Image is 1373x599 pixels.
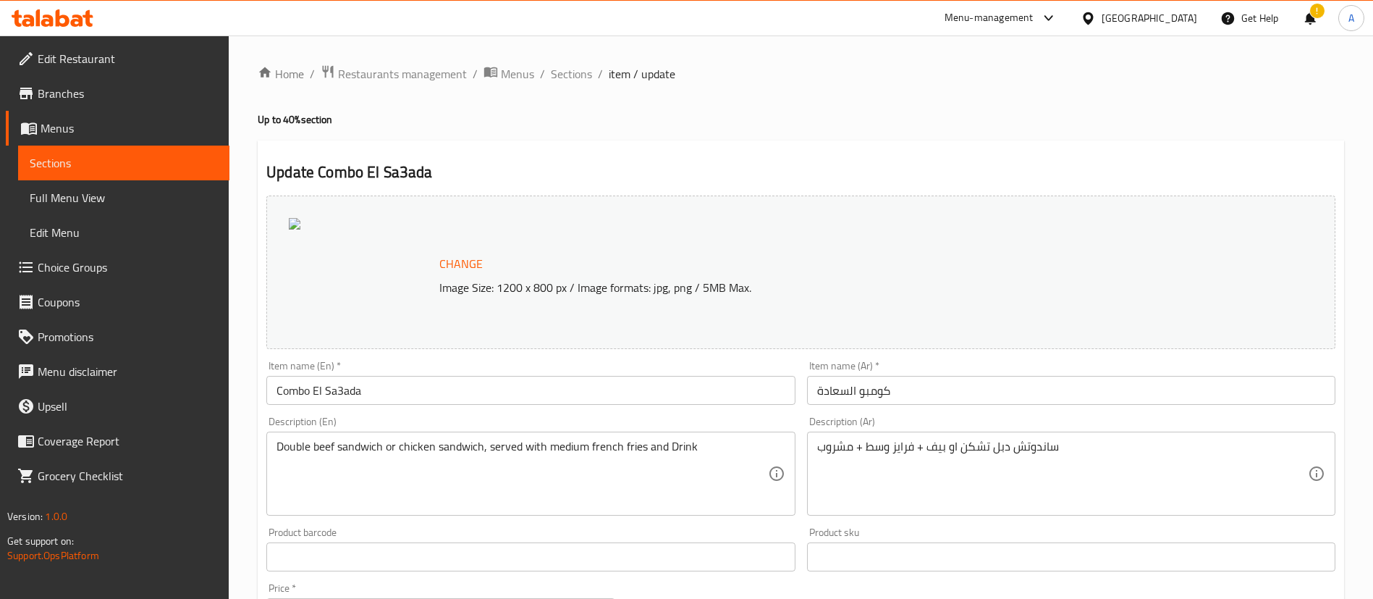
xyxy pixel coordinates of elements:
a: Menus [483,64,534,83]
span: Choice Groups [38,259,218,276]
a: Support.OpsPlatform [7,546,99,565]
li: / [540,65,545,83]
a: Coupons [6,285,229,319]
span: Branches [38,85,218,102]
span: Menus [501,65,534,83]
span: Edit Restaurant [38,50,218,67]
span: Promotions [38,328,218,345]
input: Enter name En [266,376,795,405]
a: Home [258,65,304,83]
span: item / update [609,65,675,83]
span: Edit Menu [30,224,218,241]
button: Change [434,249,489,279]
nav: breadcrumb [258,64,1344,83]
span: Full Menu View [30,189,218,206]
span: Get support on: [7,532,74,550]
span: Sections [30,154,218,172]
a: Sections [18,146,229,180]
span: Coverage Report [38,432,218,450]
span: Restaurants management [338,65,467,83]
a: Restaurants management [321,64,467,83]
span: Version: [7,507,43,526]
span: Menu disclaimer [38,363,218,380]
a: Promotions [6,319,229,354]
a: Edit Menu [18,215,229,250]
input: Please enter product sku [807,543,1335,571]
li: / [310,65,315,83]
span: A [1348,10,1354,26]
a: Choice Groups [6,250,229,285]
a: Grocery Checklist [6,458,229,493]
span: Grocery Checklist [38,467,218,485]
a: Branches [6,76,229,111]
h4: Up to 40% section [258,112,1344,127]
textarea: ساندوتش دبل تشكن او بيف + فرايز وسط + مشروب [817,440,1308,508]
a: Menus [6,111,229,146]
textarea: Double beef sandwich or chicken sandwich, served with medium french fries and Drink [276,440,767,508]
a: Edit Restaurant [6,41,229,76]
img: AEF5A22284E1FB9FB5B139B4882ECB8F [289,218,300,230]
span: 1.0.0 [45,507,67,526]
input: Enter name Ar [807,376,1335,405]
p: Image Size: 1200 x 800 px / Image formats: jpg, png / 5MB Max. [434,279,1201,296]
a: Sections [551,65,592,83]
span: Coupons [38,293,218,311]
div: [GEOGRAPHIC_DATA] [1102,10,1197,26]
span: Upsell [38,398,218,415]
input: Please enter product barcode [266,543,795,571]
a: Upsell [6,389,229,424]
a: Full Menu View [18,180,229,215]
span: Change [439,254,483,275]
a: Menu disclaimer [6,354,229,389]
div: Menu-management [945,9,1034,27]
a: Coverage Report [6,424,229,458]
span: Menus [41,120,218,137]
li: / [473,65,478,83]
li: / [598,65,603,83]
h2: Update Combo El Sa3ada [266,162,1335,183]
